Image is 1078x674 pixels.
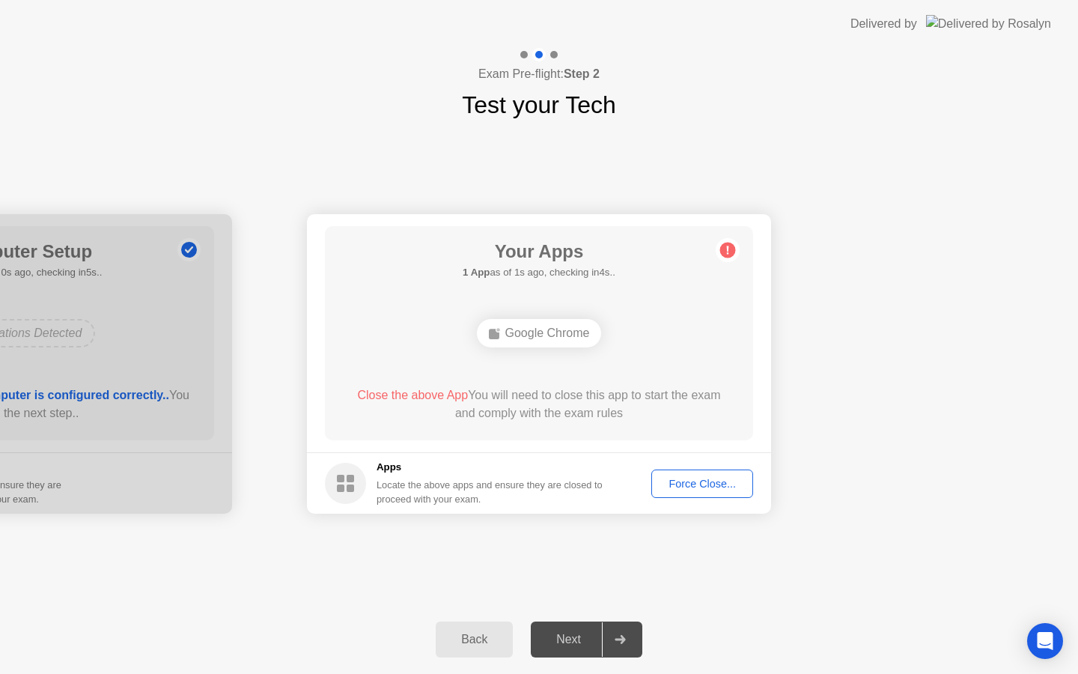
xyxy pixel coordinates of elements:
[531,622,642,658] button: Next
[651,470,753,498] button: Force Close...
[463,238,615,265] h1: Your Apps
[357,389,468,401] span: Close the above App
[463,265,615,280] h5: as of 1s ago, checking in4s..
[477,319,602,347] div: Google Chrome
[377,478,603,506] div: Locate the above apps and ensure they are closed to proceed with your exam.
[1027,623,1063,659] div: Open Intercom Messenger
[850,15,917,33] div: Delivered by
[463,267,490,278] b: 1 App
[440,633,508,646] div: Back
[926,15,1051,32] img: Delivered by Rosalyn
[535,633,602,646] div: Next
[657,478,748,490] div: Force Close...
[347,386,732,422] div: You will need to close this app to start the exam and comply with the exam rules
[436,622,513,658] button: Back
[377,460,603,475] h5: Apps
[478,65,600,83] h4: Exam Pre-flight:
[462,87,616,123] h1: Test your Tech
[564,67,600,80] b: Step 2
